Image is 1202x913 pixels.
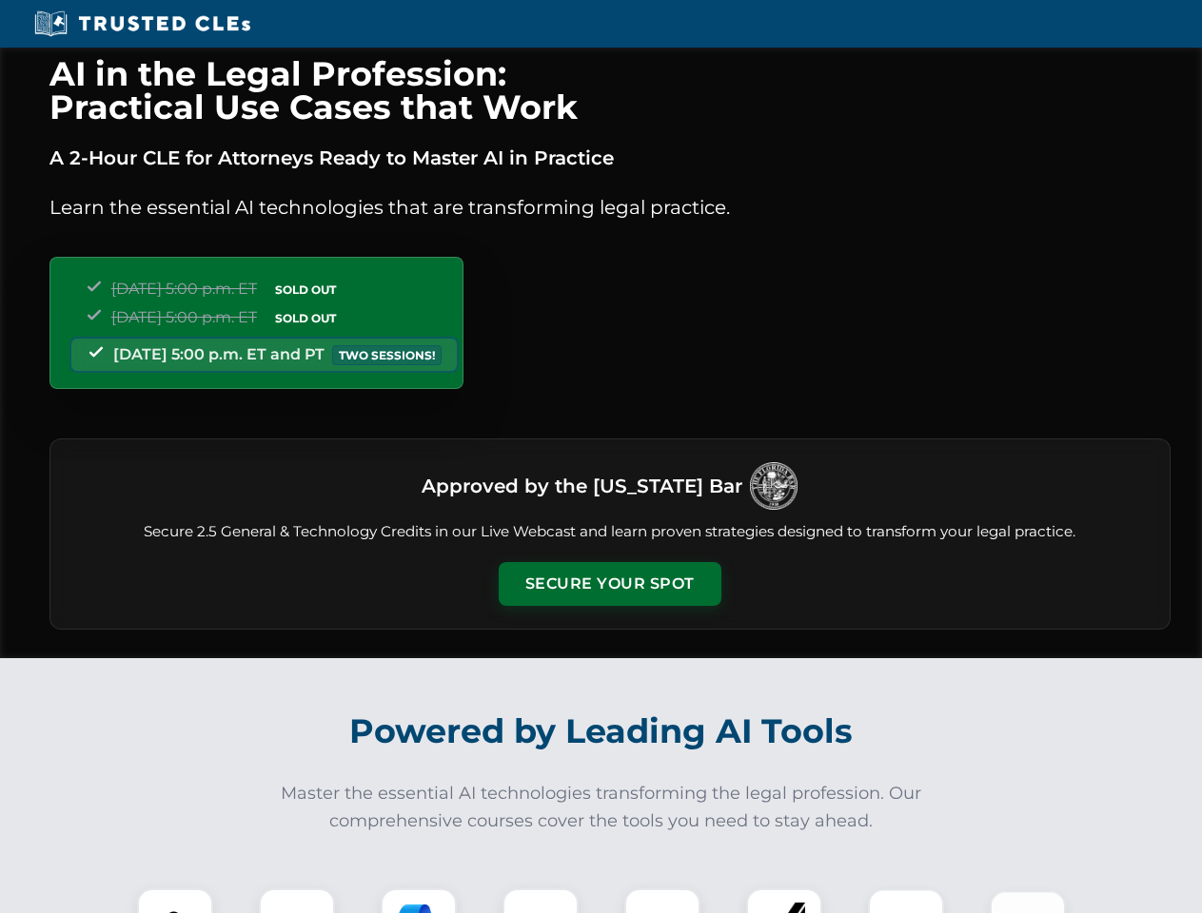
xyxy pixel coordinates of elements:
span: [DATE] 5:00 p.m. ET [111,280,257,298]
img: Logo [750,462,798,510]
button: Secure Your Spot [499,562,721,606]
img: Trusted CLEs [29,10,256,38]
p: A 2-Hour CLE for Attorneys Ready to Master AI in Practice [49,143,1171,173]
p: Secure 2.5 General & Technology Credits in our Live Webcast and learn proven strategies designed ... [73,521,1147,543]
h3: Approved by the [US_STATE] Bar [422,469,742,503]
span: [DATE] 5:00 p.m. ET [111,308,257,326]
p: Master the essential AI technologies transforming the legal profession. Our comprehensive courses... [268,780,935,835]
h2: Powered by Leading AI Tools [74,698,1129,765]
span: SOLD OUT [268,308,343,328]
h1: AI in the Legal Profession: Practical Use Cases that Work [49,57,1171,124]
p: Learn the essential AI technologies that are transforming legal practice. [49,192,1171,223]
span: SOLD OUT [268,280,343,300]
